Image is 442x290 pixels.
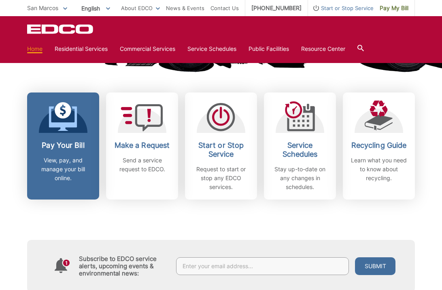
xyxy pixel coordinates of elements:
[112,156,172,174] p: Send a service request to EDCO.
[55,44,108,53] a: Residential Services
[33,156,93,183] p: View, pay, and manage your bill online.
[210,4,239,13] a: Contact Us
[301,44,345,53] a: Resource Center
[106,92,178,200] a: Make a Request Send a service request to EDCO.
[349,156,409,183] p: Learn what you need to know about recycling.
[191,165,251,191] p: Request to start or stop any EDCO services.
[112,141,172,150] h2: Make a Request
[27,92,99,200] a: Pay Your Bill View, pay, and manage your bill online.
[176,257,349,275] input: Enter your email address...
[120,44,175,53] a: Commercial Services
[191,141,251,159] h2: Start or Stop Service
[380,4,408,13] span: Pay My Bill
[33,141,93,150] h2: Pay Your Bill
[166,4,204,13] a: News & Events
[355,257,395,275] button: Submit
[79,255,168,277] h4: Subscribe to EDCO service alerts, upcoming events & environmental news:
[27,44,42,53] a: Home
[264,92,336,200] a: Service Schedules Stay up-to-date on any changes in schedules.
[187,44,236,53] a: Service Schedules
[27,4,58,11] span: San Marcos
[343,92,415,200] a: Recycling Guide Learn what you need to know about recycling.
[27,24,94,34] a: EDCD logo. Return to the homepage.
[249,44,289,53] a: Public Facilities
[270,141,330,159] h2: Service Schedules
[121,4,160,13] a: About EDCO
[349,141,409,150] h2: Recycling Guide
[270,165,330,191] p: Stay up-to-date on any changes in schedules.
[75,2,116,15] span: English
